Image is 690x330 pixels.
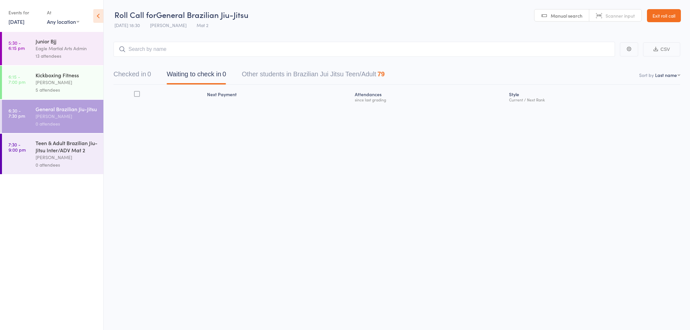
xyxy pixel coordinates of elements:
div: Teen & Adult Brazilian Jiu-Jitsu Inter/ADV Mat 2 [36,139,98,154]
a: Exit roll call [647,9,681,22]
button: CSV [643,42,680,56]
div: [PERSON_NAME] [36,112,98,120]
div: Last name [655,72,677,78]
div: Eagle Martial Arts Admin [36,45,98,52]
div: General Brazilian Jiu-Jitsu [36,105,98,112]
div: Events for [8,7,40,18]
div: 0 [222,70,226,78]
div: Next Payment [204,88,352,105]
button: Other students in Brazilian Jui Jitsu Teen/Adult79 [242,67,384,84]
time: 5:30 - 6:15 pm [8,40,25,51]
div: 5 attendees [36,86,98,94]
a: 6:30 -7:30 pmGeneral Brazilian Jiu-Jitsu[PERSON_NAME]0 attendees [2,100,103,133]
div: since last grading [355,97,504,102]
div: Any location [47,18,79,25]
span: [DATE] 18:30 [114,22,140,28]
button: Waiting to check in0 [167,67,226,84]
time: 6:15 - 7:00 pm [8,74,25,84]
span: Mat 2 [197,22,208,28]
span: Manual search [551,12,582,19]
label: Sort by [639,72,654,78]
div: [PERSON_NAME] [36,154,98,161]
div: Current / Next Rank [509,97,678,102]
span: Roll Call for [114,9,156,20]
a: 6:15 -7:00 pmKickboxing Fitness[PERSON_NAME]5 attendees [2,66,103,99]
div: 0 attendees [36,161,98,169]
div: Style [506,88,680,105]
span: Scanner input [606,12,635,19]
a: [DATE] [8,18,24,25]
div: [PERSON_NAME] [36,79,98,86]
div: At [47,7,79,18]
div: 13 attendees [36,52,98,60]
div: Kickboxing Fitness [36,71,98,79]
a: 5:30 -6:15 pmJunior BjjEagle Martial Arts Admin13 attendees [2,32,103,65]
time: 6:30 - 7:30 pm [8,108,25,118]
time: 7:30 - 9:00 pm [8,142,26,152]
div: 0 [147,70,151,78]
button: Checked in0 [113,67,151,84]
input: Search by name [113,42,615,57]
a: 7:30 -9:00 pmTeen & Adult Brazilian Jiu-Jitsu Inter/ADV Mat 2[PERSON_NAME]0 attendees [2,134,103,174]
span: General Brazilian Jiu-Jitsu [156,9,248,20]
span: [PERSON_NAME] [150,22,187,28]
div: 0 attendees [36,120,98,127]
div: Atten­dances [352,88,507,105]
div: 79 [378,70,385,78]
div: Junior Bjj [36,37,98,45]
